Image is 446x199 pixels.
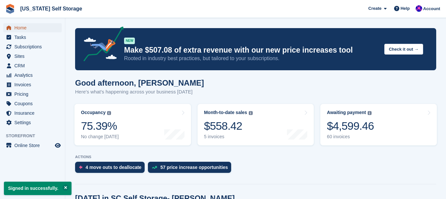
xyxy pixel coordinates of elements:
span: Settings [14,118,54,127]
img: move_outs_to_deallocate_icon-f764333ba52eb49d3ac5e1228854f67142a1ed5810a6f6cc68b1a99e826820c5.svg [79,165,82,169]
div: 5 invoices [204,134,253,140]
img: icon-info-grey-7440780725fd019a000dd9b08b2336e03edf1995a4989e88bcd33f0948082b44.svg [368,111,372,115]
div: 4 move outs to deallocate [86,165,141,170]
a: menu [3,61,62,70]
h1: Good afternoon, [PERSON_NAME] [75,78,204,87]
div: 57 price increase opportunities [160,165,228,170]
a: menu [3,108,62,118]
div: $558.42 [204,119,253,133]
span: Help [401,5,410,12]
a: menu [3,33,62,42]
a: Awaiting payment $4,599.46 60 invoices [320,104,437,145]
a: menu [3,42,62,51]
a: Month-to-date sales $558.42 5 invoices [198,104,314,145]
p: ACTIONS [75,155,436,159]
div: No change [DATE] [81,134,119,140]
div: 60 invoices [327,134,374,140]
span: Storefront [6,133,65,139]
a: Preview store [54,141,62,149]
span: Invoices [14,80,54,89]
a: menu [3,118,62,127]
div: NEW [124,38,135,44]
span: Online Store [14,141,54,150]
span: Create [368,5,381,12]
img: price-adjustments-announcement-icon-8257ccfd72463d97f412b2fc003d46551f7dbcb40ab6d574587a9cd5c0d94... [78,26,124,64]
p: Make $507.08 of extra revenue with our new price increases tool [124,45,379,55]
a: menu [3,80,62,89]
a: menu [3,99,62,108]
a: menu [3,141,62,150]
span: Account [423,6,440,12]
img: price_increase_opportunities-93ffe204e8149a01c8c9dc8f82e8f89637d9d84a8eef4429ea346261dce0b2c0.svg [152,166,157,169]
button: Check it out → [384,44,423,55]
span: Coupons [14,99,54,108]
a: 4 move outs to deallocate [75,162,148,176]
p: Here's what's happening across your business [DATE] [75,88,204,96]
a: menu [3,71,62,80]
span: Sites [14,52,54,61]
a: menu [3,52,62,61]
span: Pricing [14,90,54,99]
span: Analytics [14,71,54,80]
span: Insurance [14,108,54,118]
a: Occupancy 75.39% No change [DATE] [74,104,191,145]
span: Tasks [14,33,54,42]
div: Awaiting payment [327,110,366,115]
img: stora-icon-8386f47178a22dfd0bd8f6a31ec36ba5ce8667c1dd55bd0f319d3a0aa187defe.svg [5,4,15,14]
img: icon-info-grey-7440780725fd019a000dd9b08b2336e03edf1995a4989e88bcd33f0948082b44.svg [107,111,111,115]
a: [US_STATE] Self Storage [18,3,85,14]
div: 75.39% [81,119,119,133]
a: 57 price increase opportunities [148,162,234,176]
span: CRM [14,61,54,70]
div: Month-to-date sales [204,110,247,115]
div: $4,599.46 [327,119,374,133]
a: menu [3,90,62,99]
a: menu [3,23,62,32]
span: Home [14,23,54,32]
p: Signed in successfully. [4,182,72,195]
p: Rooted in industry best practices, but tailored to your subscriptions. [124,55,379,62]
div: Occupancy [81,110,105,115]
img: icon-info-grey-7440780725fd019a000dd9b08b2336e03edf1995a4989e88bcd33f0948082b44.svg [249,111,253,115]
span: Subscriptions [14,42,54,51]
img: Christopher Ganser [416,5,422,12]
